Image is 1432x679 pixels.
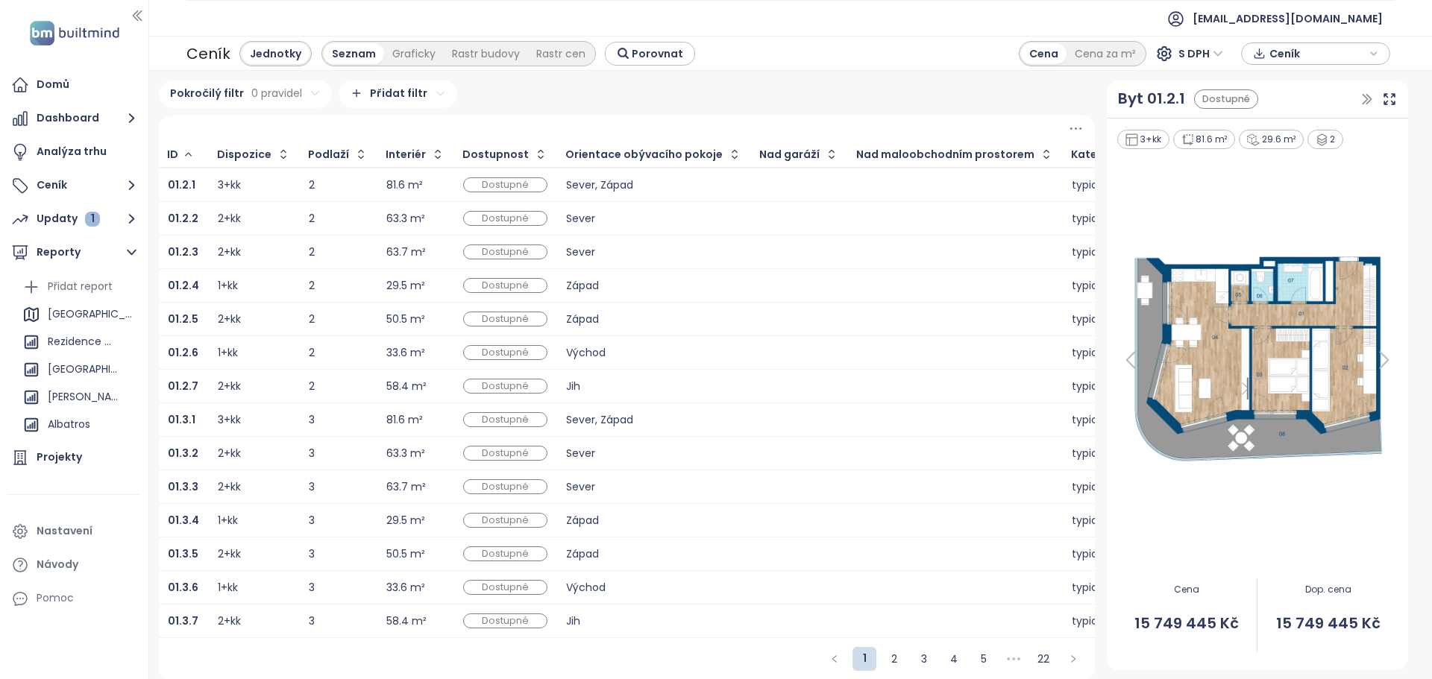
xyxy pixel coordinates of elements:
[167,150,178,160] div: ID
[386,315,425,324] div: 50.5 m²
[463,546,547,562] div: Dostupné
[463,513,547,528] div: Dostupné
[19,413,137,437] div: Albatros
[309,214,368,224] div: 2
[218,415,241,425] div: 3+kk
[218,348,238,358] div: 1+kk
[1072,616,1145,626] div: typický
[1194,89,1258,110] div: Dostupné
[7,171,141,200] button: Ceník
[823,647,847,671] li: Předchozí strana
[168,546,198,561] b: 01.3.5
[19,330,137,354] div: Rezidence Cakovice
[386,616,427,626] div: 58.4 m²
[566,549,741,559] div: Západ
[1117,130,1169,150] div: 3+kk
[37,555,78,574] div: Návody
[912,647,936,671] li: 3
[168,583,198,593] a: 01.3.6
[1116,583,1257,597] span: Cena
[168,244,198,259] b: 01.2.3
[566,482,741,492] div: Sever
[1116,612,1257,635] span: 15 749 445 Kč
[168,281,199,291] a: 01.2.4
[463,412,547,428] div: Dostupné
[463,580,547,596] div: Dostupné
[973,648,995,670] a: 5
[386,549,425,559] div: 50.5 m²
[823,647,847,671] button: left
[565,150,723,160] div: Orientace obývacího pokoje
[386,281,425,291] div: 29.5 m²
[462,150,529,160] div: Dostupnost
[463,379,547,394] div: Dostupné
[19,275,137,299] div: Přidat report
[48,332,119,351] div: Rezidence Cakovice
[7,443,141,473] a: Projekty
[386,150,426,160] div: Interiér
[463,244,547,260] div: Dostupné
[309,247,368,257] div: 2
[386,382,427,391] div: 58.4 m²
[1031,647,1055,671] li: 22
[1173,130,1236,150] div: 81.6 m²
[168,415,195,425] a: 01.3.1
[463,479,547,495] div: Dostupné
[168,580,198,595] b: 01.3.6
[972,647,996,671] li: 5
[566,583,741,593] div: Východ
[309,549,368,559] div: 3
[1257,583,1399,597] span: Dop. cena
[168,516,199,525] a: 01.3.4
[19,303,137,326] div: [GEOGRAPHIC_DATA]
[632,45,683,62] span: Porovnat
[882,647,906,671] li: 2
[168,312,198,326] b: 01.2.5
[48,388,119,406] div: [PERSON_NAME]
[37,589,74,607] div: Pomoc
[566,382,741,391] div: Jih
[168,214,198,224] a: 01.2.2
[168,177,195,192] b: 01.2.1
[463,446,547,461] div: Dostupné
[913,648,935,670] a: 3
[528,43,594,64] div: Rastr cen
[218,247,241,257] div: 2+kk
[1116,251,1399,468] img: Floor plan
[444,43,528,64] div: Rastr budovy
[1178,42,1223,65] span: S DPH
[37,522,92,540] div: Nastavení
[168,412,195,427] b: 01.3.1
[1072,348,1145,358] div: typický
[1061,647,1085,671] button: right
[1072,180,1145,190] div: typický
[309,583,368,593] div: 3
[168,449,198,458] a: 01.3.2
[308,150,349,160] div: Podlaží
[1072,549,1145,559] div: typický
[566,281,741,291] div: Západ
[309,315,368,324] div: 2
[605,42,695,66] button: Porovnat
[1269,42,1366,65] span: Ceník
[168,180,195,190] a: 01.2.1
[852,647,876,669] a: 1
[217,150,271,160] div: Dispozice
[1002,647,1026,671] span: •••
[386,415,423,425] div: 81.6 m²
[168,446,198,461] b: 01.3.2
[168,613,198,628] b: 01.3.7
[830,654,839,663] span: left
[85,212,100,227] div: 1
[251,85,302,101] span: 0 pravidel
[7,550,141,580] a: Návody
[566,415,741,425] div: Sever, Západ
[1118,87,1185,110] a: Byt 01.2.1
[1071,150,1126,160] div: Kategorie
[566,516,741,525] div: Západ
[168,345,198,360] b: 01.2.6
[218,482,241,492] div: 2+kk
